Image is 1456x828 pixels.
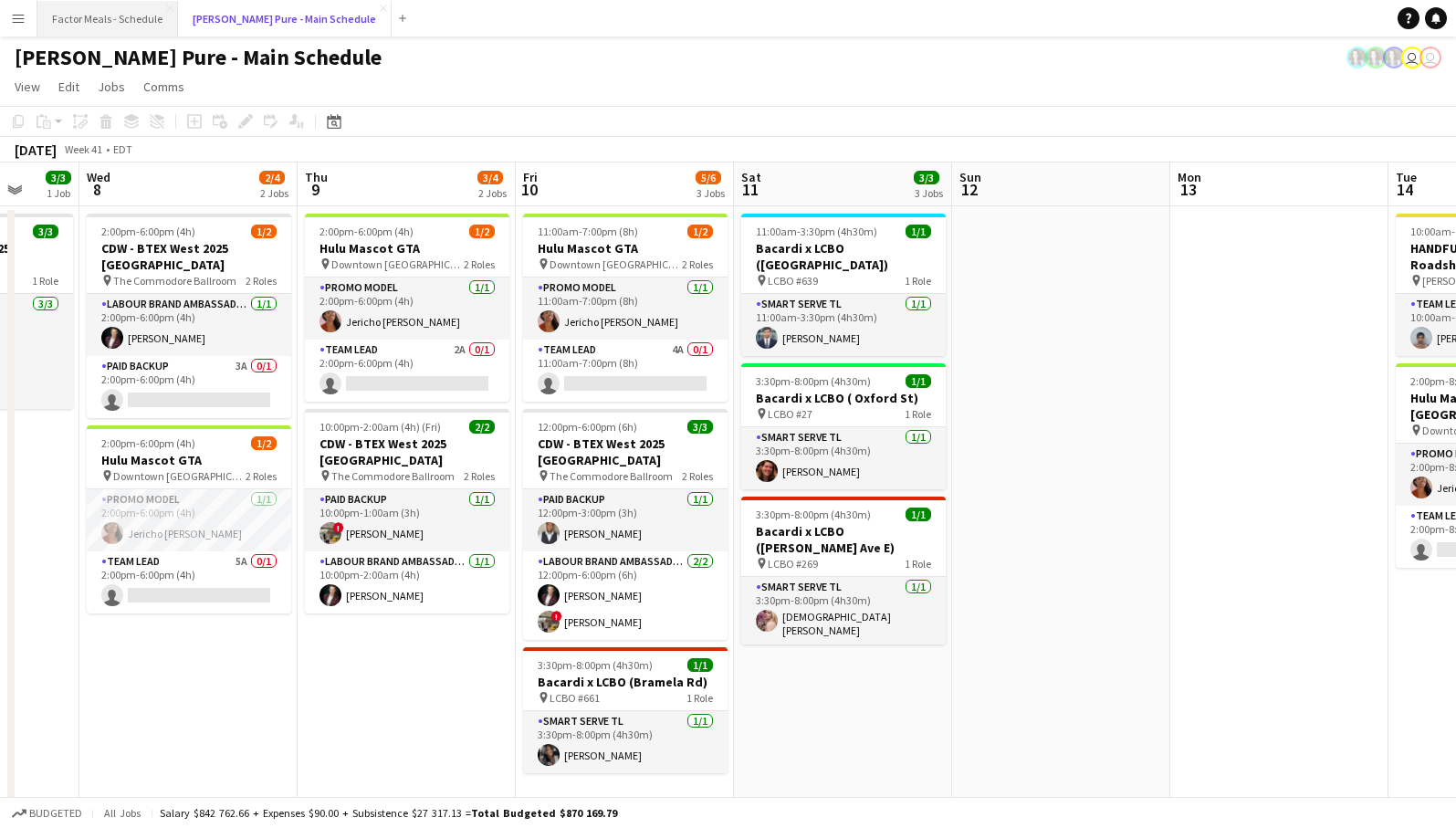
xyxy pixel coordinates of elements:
app-card-role: Team Lead4A0/111:00am-7:00pm (8h) [523,340,728,402]
span: Comms [143,79,184,95]
app-user-avatar: Ashleigh Rains [1383,47,1405,68]
span: Fri [523,169,538,185]
h3: Bacardi x LCBO ([PERSON_NAME] Ave E) [741,523,946,556]
h3: Hulu Mascot GTA [305,240,509,257]
div: 3 Jobs [697,186,725,200]
span: LCBO #639 [768,274,818,288]
a: Comms [136,75,192,99]
span: 5/6 [696,171,721,184]
span: The Commodore Ballroom [331,469,455,483]
h1: [PERSON_NAME] Pure - Main Schedule [15,44,382,71]
app-job-card: 3:30pm-8:00pm (4h30m)1/1Bacardi x LCBO ([PERSON_NAME] Ave E) LCBO #2691 RoleSmart Serve TL1/13:30... [741,497,946,645]
span: 11:00am-3:30pm (4h30m) [756,225,877,238]
span: Total Budgeted $870 169.79 [471,806,617,820]
span: 12 [957,179,981,200]
span: 3:30pm-8:00pm (4h30m) [538,658,653,672]
app-user-avatar: Ashleigh Rains [1346,47,1368,68]
span: 1/2 [469,225,495,238]
span: 3/3 [687,420,713,434]
span: 2 Roles [682,469,713,483]
span: 10:00pm-2:00am (4h) (Fri) [319,420,441,434]
span: 1/1 [906,508,931,521]
span: 1/1 [906,225,931,238]
button: [PERSON_NAME] Pure - Main Schedule [178,1,392,37]
span: 3:30pm-8:00pm (4h30m) [756,508,871,521]
app-card-role: Team Lead2A0/12:00pm-6:00pm (4h) [305,340,509,402]
span: Tue [1396,169,1417,185]
span: Downtown [GEOGRAPHIC_DATA] [550,257,682,271]
span: 2 Roles [464,469,495,483]
h3: Hulu Mascot GTA [523,240,728,257]
span: Jobs [98,79,125,95]
span: 14 [1393,179,1417,200]
span: 8 [84,179,110,200]
span: All jobs [100,806,144,820]
span: 1/2 [251,225,277,238]
span: 1/1 [687,658,713,672]
app-job-card: 11:00am-7:00pm (8h)1/2Hulu Mascot GTA Downtown [GEOGRAPHIC_DATA]2 RolesPromo model1/111:00am-7:00... [523,214,728,402]
span: 2:00pm-6:00pm (4h) [319,225,414,238]
app-job-card: 11:00am-3:30pm (4h30m)1/1Bacardi x LCBO ([GEOGRAPHIC_DATA]) LCBO #6391 RoleSmart Serve TL1/111:00... [741,214,946,356]
a: Jobs [90,75,132,99]
app-card-role: Smart Serve TL1/13:30pm-8:00pm (4h30m)[PERSON_NAME] [523,711,728,773]
h3: Bacardi x LCBO (Bramela Rd) [523,674,728,690]
span: 12:00pm-6:00pm (6h) [538,420,637,434]
div: 1 Job [47,186,70,200]
app-card-role: Promo model1/12:00pm-6:00pm (4h)Jericho [PERSON_NAME] [305,278,509,340]
span: 2 Roles [464,257,495,271]
app-job-card: 2:00pm-6:00pm (4h)1/2Hulu Mascot GTA Downtown [GEOGRAPHIC_DATA]2 RolesPromo model1/12:00pm-6:00pm... [87,425,291,613]
div: 2 Jobs [478,186,507,200]
span: 1 Role [905,407,931,421]
span: The Commodore Ballroom [550,469,673,483]
app-card-role: Paid Backup1/110:00pm-1:00am (3h)![PERSON_NAME] [305,489,509,551]
span: 2:00pm-6:00pm (4h) [101,225,195,238]
app-card-role: Paid Backup1/112:00pm-3:00pm (3h)[PERSON_NAME] [523,489,728,551]
span: 2 Roles [246,469,277,483]
span: Downtown [GEOGRAPHIC_DATA] [113,469,246,483]
span: 9 [302,179,328,200]
app-job-card: 10:00pm-2:00am (4h) (Fri)2/2CDW - BTEX West 2025 [GEOGRAPHIC_DATA] The Commodore Ballroom2 RolesP... [305,409,509,613]
span: 2/4 [259,171,285,184]
app-job-card: 2:00pm-6:00pm (4h)1/2Hulu Mascot GTA Downtown [GEOGRAPHIC_DATA]2 RolesPromo model1/12:00pm-6:00pm... [305,214,509,402]
span: 1 Role [32,274,58,288]
div: 2:00pm-6:00pm (4h)1/2CDW - BTEX West 2025 [GEOGRAPHIC_DATA] The Commodore Ballroom2 RolesLabour B... [87,214,291,418]
span: Week 41 [60,142,106,156]
span: 3:30pm-8:00pm (4h30m) [756,374,871,388]
app-card-role: Paid Backup3A0/12:00pm-6:00pm (4h) [87,356,291,418]
h3: CDW - BTEX West 2025 [GEOGRAPHIC_DATA] [523,435,728,468]
h3: CDW - BTEX West 2025 [GEOGRAPHIC_DATA] [87,240,291,273]
app-job-card: 12:00pm-6:00pm (6h)3/3CDW - BTEX West 2025 [GEOGRAPHIC_DATA] The Commodore Ballroom2 RolesPaid Ba... [523,409,728,640]
app-card-role: Smart Serve TL1/13:30pm-8:00pm (4h30m)[DEMOGRAPHIC_DATA][PERSON_NAME] [741,577,946,645]
span: 3/3 [46,171,71,184]
a: View [7,75,47,99]
app-card-role: Labour Brand Ambassadors2/212:00pm-6:00pm (6h)[PERSON_NAME]![PERSON_NAME] [523,551,728,640]
span: 1 Role [905,557,931,571]
app-job-card: 3:30pm-8:00pm (4h30m)1/1Bacardi x LCBO ( Oxford St) LCBO #271 RoleSmart Serve TL1/13:30pm-8:00pm ... [741,363,946,489]
app-card-role: Team Lead5A0/12:00pm-6:00pm (4h) [87,551,291,613]
span: 11:00am-7:00pm (8h) [538,225,638,238]
span: Downtown [GEOGRAPHIC_DATA] [331,257,464,271]
span: 1/2 [687,225,713,238]
app-card-role: Promo model1/111:00am-7:00pm (8h)Jericho [PERSON_NAME] [523,278,728,340]
app-user-avatar: Tifany Scifo [1419,47,1441,68]
span: Mon [1178,169,1201,185]
div: 3 Jobs [915,186,943,200]
span: 1/1 [906,374,931,388]
span: Budgeted [29,807,82,820]
app-card-role: Smart Serve TL1/111:00am-3:30pm (4h30m)[PERSON_NAME] [741,294,946,356]
span: 1 Role [905,274,931,288]
span: 3/3 [33,225,58,238]
span: Edit [58,79,79,95]
app-user-avatar: Ashleigh Rains [1365,47,1387,68]
app-card-role: Promo model1/12:00pm-6:00pm (4h)Jericho [PERSON_NAME] [87,489,291,551]
app-card-role: Labour Brand Ambassadors1/110:00pm-2:00am (4h)[PERSON_NAME] [305,551,509,613]
span: Sun [959,169,981,185]
app-job-card: 3:30pm-8:00pm (4h30m)1/1Bacardi x LCBO (Bramela Rd) LCBO #6611 RoleSmart Serve TL1/13:30pm-8:00pm... [523,647,728,773]
span: Wed [87,169,110,185]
